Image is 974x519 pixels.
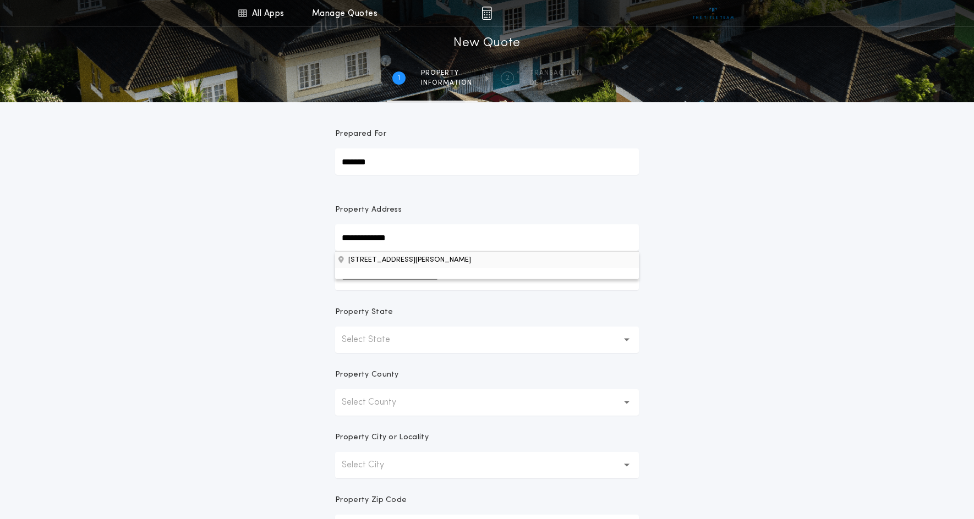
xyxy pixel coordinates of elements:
p: Prepared For [335,129,386,140]
img: vs-icon [693,8,734,19]
p: Property Address [335,205,639,216]
input: Prepared For [335,148,639,175]
p: Property State [335,307,393,318]
p: Select State [342,333,408,346]
img: img [481,7,492,20]
button: Select City [335,452,639,478]
h2: 1 [398,74,400,82]
button: Select State [335,327,639,353]
span: details [529,79,582,87]
span: Transaction [529,69,582,78]
h1: New Quote [453,35,521,52]
p: Property City or Locality [335,432,429,443]
p: Select County [342,396,414,409]
span: information [421,79,472,87]
p: Property Zip Code [335,495,407,506]
span: Property [421,69,472,78]
p: Property County [335,369,399,380]
p: Select City [342,459,402,472]
button: Select County [335,389,639,416]
button: Property Address [335,251,639,268]
h2: 2 [506,74,510,82]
